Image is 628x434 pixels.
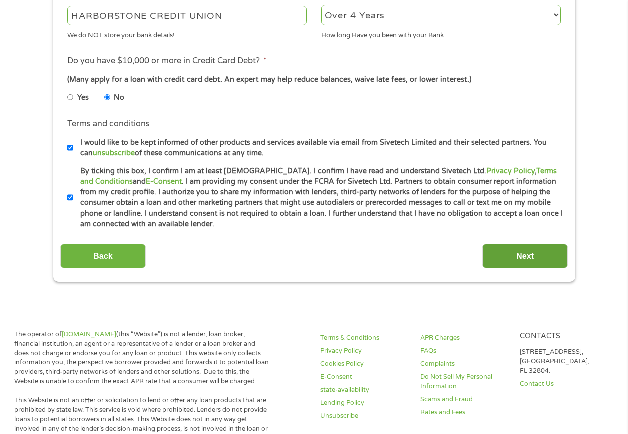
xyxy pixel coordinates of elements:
a: Terms and Conditions [80,167,557,186]
div: (Many apply for a loan with credit card debt. An expert may help reduce balances, waive late fees... [67,74,560,85]
a: Rates and Fees [420,408,508,417]
label: No [114,92,124,103]
a: unsubscribe [93,149,135,157]
a: Unsubscribe [320,411,408,421]
div: How long Have you been with your Bank [321,27,561,40]
a: state-availability [320,385,408,395]
a: Privacy Policy [486,167,535,175]
a: [DOMAIN_NAME] [62,330,116,338]
a: E-Consent [320,372,408,382]
input: Back [60,244,146,268]
a: Complaints [420,359,508,369]
input: Next [482,244,568,268]
label: Yes [77,92,89,103]
a: Cookies Policy [320,359,408,369]
a: FAQs [420,346,508,356]
a: Privacy Policy [320,346,408,356]
p: The operator of (this “Website”) is not a lender, loan broker, financial institution, an agent or... [14,330,269,386]
div: We do NOT store your bank details! [67,27,307,40]
a: E-Consent [146,177,182,186]
label: Terms and conditions [67,119,150,129]
h4: Contacts [520,332,608,341]
a: Contact Us [520,379,608,389]
p: [STREET_ADDRESS], [GEOGRAPHIC_DATA], FL 32804. [520,347,608,376]
a: Do Not Sell My Personal Information [420,372,508,391]
a: Terms & Conditions [320,333,408,343]
label: I would like to be kept informed of other products and services available via email from Sivetech... [73,137,564,159]
a: APR Charges [420,333,508,343]
label: By ticking this box, I confirm I am at least [DEMOGRAPHIC_DATA]. I confirm I have read and unders... [73,166,564,230]
label: Do you have $10,000 or more in Credit Card Debt? [67,56,267,66]
a: Scams and Fraud [420,395,508,404]
a: Lending Policy [320,398,408,408]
